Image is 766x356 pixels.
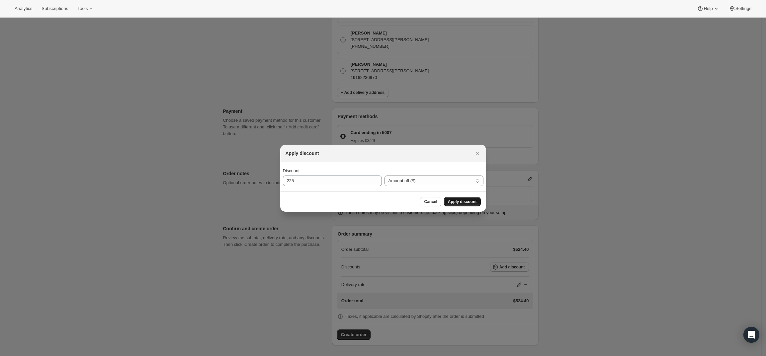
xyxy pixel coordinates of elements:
[743,327,759,343] div: Open Intercom Messenger
[286,150,319,157] h2: Apply discount
[38,4,72,13] button: Subscriptions
[73,4,98,13] button: Tools
[725,4,755,13] button: Settings
[693,4,723,13] button: Help
[420,197,441,206] button: Cancel
[444,197,481,206] button: Apply discount
[11,4,36,13] button: Analytics
[283,168,300,173] span: Discount
[704,6,713,11] span: Help
[448,199,477,204] span: Apply discount
[15,6,32,11] span: Analytics
[735,6,751,11] span: Settings
[77,6,88,11] span: Tools
[473,149,482,158] button: Close
[42,6,68,11] span: Subscriptions
[424,199,437,204] span: Cancel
